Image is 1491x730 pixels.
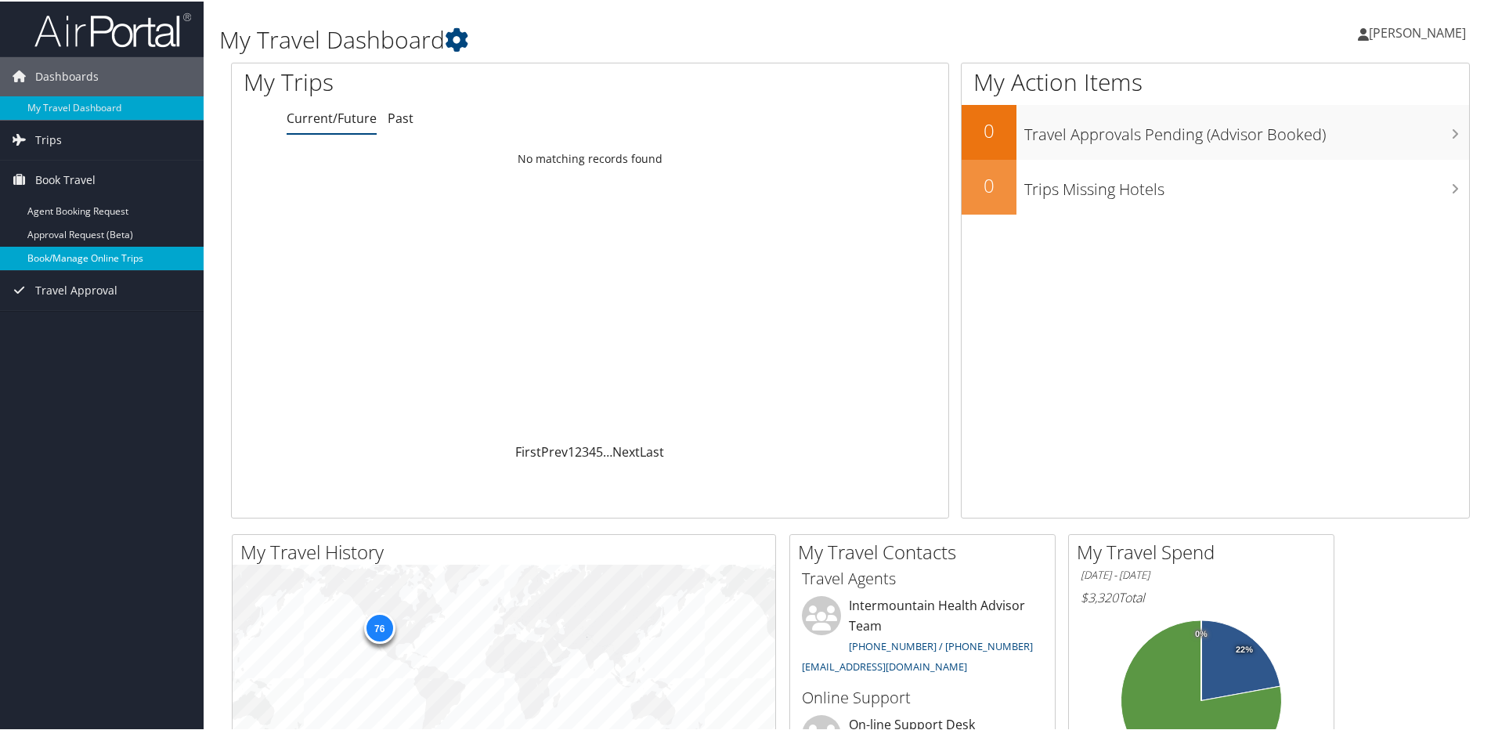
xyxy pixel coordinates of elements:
[1024,114,1469,144] h3: Travel Approvals Pending (Advisor Booked)
[802,685,1043,707] h3: Online Support
[802,566,1043,588] h3: Travel Agents
[1195,628,1208,638] tspan: 0%
[794,594,1051,678] li: Intermountain Health Advisor Team
[575,442,582,459] a: 2
[35,119,62,158] span: Trips
[35,269,117,309] span: Travel Approval
[612,442,640,459] a: Next
[541,442,568,459] a: Prev
[849,638,1033,652] a: [PHONE_NUMBER] / [PHONE_NUMBER]
[1077,537,1334,564] h2: My Travel Spend
[603,442,612,459] span: …
[962,64,1469,97] h1: My Action Items
[287,108,377,125] a: Current/Future
[1081,587,1118,605] span: $3,320
[515,442,541,459] a: First
[240,537,775,564] h2: My Travel History
[35,56,99,95] span: Dashboards
[1358,8,1482,55] a: [PERSON_NAME]
[582,442,589,459] a: 3
[363,611,395,642] div: 76
[1081,587,1322,605] h6: Total
[962,103,1469,158] a: 0Travel Approvals Pending (Advisor Booked)
[1369,23,1466,40] span: [PERSON_NAME]
[388,108,413,125] a: Past
[1081,566,1322,581] h6: [DATE] - [DATE]
[802,658,967,672] a: [EMAIL_ADDRESS][DOMAIN_NAME]
[640,442,664,459] a: Last
[589,442,596,459] a: 4
[35,159,96,198] span: Book Travel
[798,537,1055,564] h2: My Travel Contacts
[962,158,1469,213] a: 0Trips Missing Hotels
[244,64,638,97] h1: My Trips
[1236,644,1253,653] tspan: 22%
[962,171,1016,197] h2: 0
[568,442,575,459] a: 1
[219,22,1061,55] h1: My Travel Dashboard
[596,442,603,459] a: 5
[1024,169,1469,199] h3: Trips Missing Hotels
[34,10,191,47] img: airportal-logo.png
[232,143,948,172] td: No matching records found
[962,116,1016,143] h2: 0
